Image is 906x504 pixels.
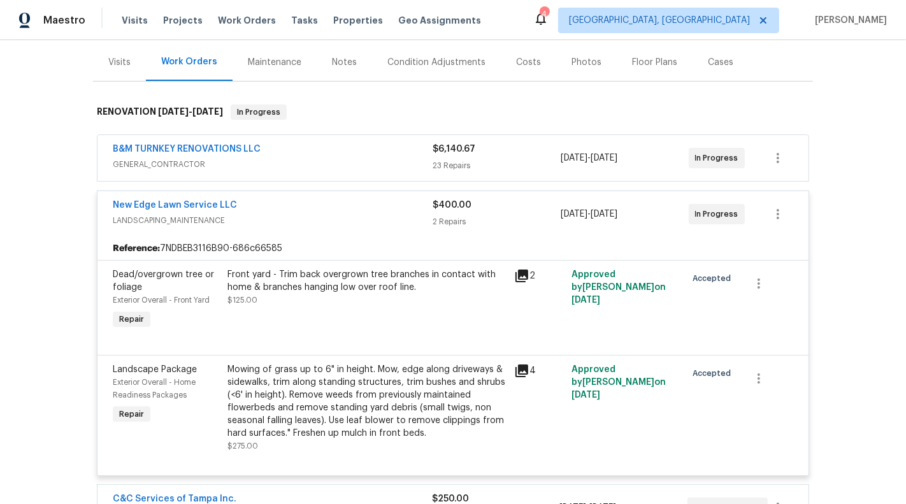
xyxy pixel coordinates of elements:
[113,214,433,227] span: LANDSCAPING_MAINTENANCE
[227,268,507,294] div: Front yard - Trim back overgrown tree branches in contact with home & branches hanging low over r...
[432,494,469,503] span: $250.00
[43,14,85,27] span: Maestro
[232,106,285,119] span: In Progress
[113,201,237,210] a: New Edge Lawn Service LLC
[113,242,160,255] b: Reference:
[591,210,617,219] span: [DATE]
[227,363,507,440] div: Mowing of grass up to 6" in height. Mow, edge along driveways & sidewalks, trim along standing st...
[108,56,131,69] div: Visits
[572,365,666,400] span: Approved by [PERSON_NAME] on
[572,296,600,305] span: [DATE]
[332,56,357,69] div: Notes
[161,55,217,68] div: Work Orders
[97,237,809,260] div: 7NDBEB3116B90-686c66585
[114,408,149,421] span: Repair
[695,208,744,220] span: In Progress
[708,56,733,69] div: Cases
[163,14,203,27] span: Projects
[514,268,564,284] div: 2
[227,442,258,450] span: $275.00
[433,201,471,210] span: $400.00
[158,107,223,116] span: -
[433,215,561,228] div: 2 Repairs
[398,14,481,27] span: Geo Assignments
[333,14,383,27] span: Properties
[540,8,549,20] div: 4
[572,270,666,305] span: Approved by [PERSON_NAME] on
[561,210,587,219] span: [DATE]
[113,145,261,154] a: B&M TURNKEY RENOVATIONS LLC
[433,159,561,172] div: 23 Repairs
[387,56,485,69] div: Condition Adjustments
[291,16,318,25] span: Tasks
[516,56,541,69] div: Costs
[122,14,148,27] span: Visits
[810,14,887,27] span: [PERSON_NAME]
[114,313,149,326] span: Repair
[113,365,197,374] span: Landscape Package
[113,378,196,399] span: Exterior Overall - Home Readiness Packages
[693,367,736,380] span: Accepted
[218,14,276,27] span: Work Orders
[93,92,813,133] div: RENOVATION [DATE]-[DATE]In Progress
[572,391,600,400] span: [DATE]
[514,363,564,378] div: 4
[591,154,617,162] span: [DATE]
[97,104,223,120] h6: RENOVATION
[248,56,301,69] div: Maintenance
[113,296,210,304] span: Exterior Overall - Front Yard
[695,152,744,164] span: In Progress
[158,107,189,116] span: [DATE]
[113,270,214,292] span: Dead/overgrown tree or foliage
[572,56,601,69] div: Photos
[192,107,223,116] span: [DATE]
[433,145,475,154] span: $6,140.67
[693,272,736,285] span: Accepted
[569,14,750,27] span: [GEOGRAPHIC_DATA], [GEOGRAPHIC_DATA]
[561,152,617,164] span: -
[561,154,587,162] span: [DATE]
[227,296,257,304] span: $125.00
[561,208,617,220] span: -
[113,158,433,171] span: GENERAL_CONTRACTOR
[113,494,236,503] a: C&C Services of Tampa Inc.
[632,56,677,69] div: Floor Plans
